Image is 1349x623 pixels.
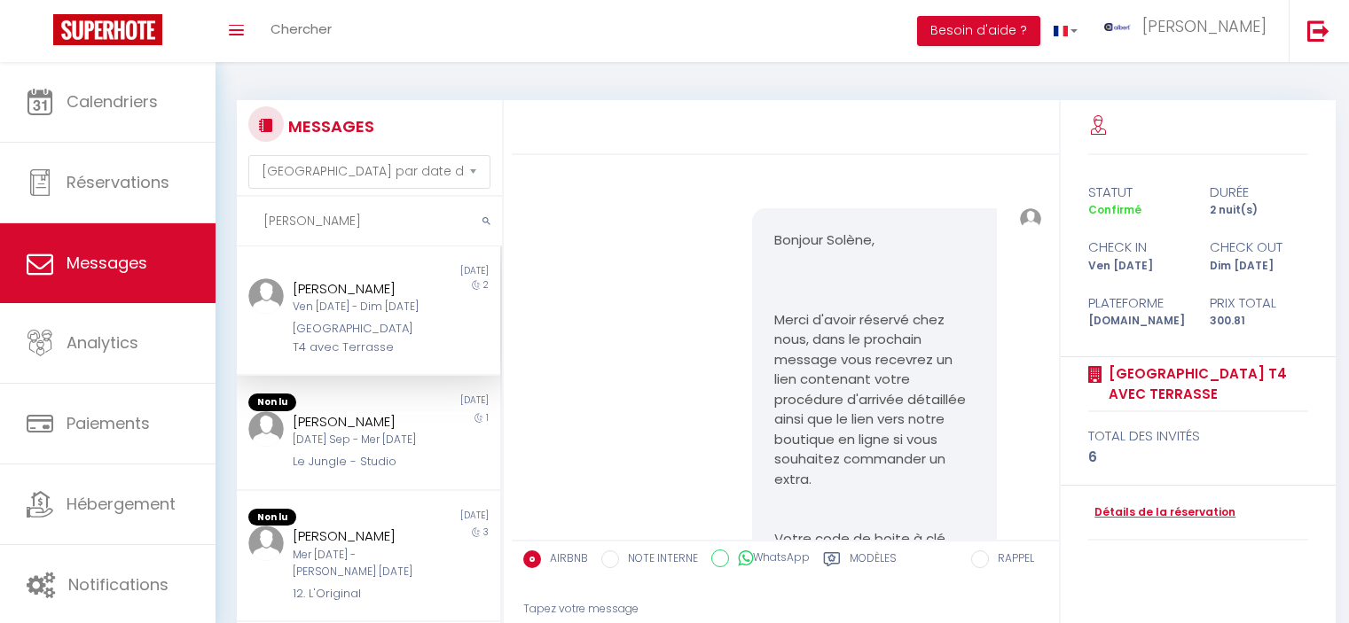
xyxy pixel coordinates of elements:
div: Le Jungle - Studio [293,453,423,471]
span: Chercher [271,19,332,38]
span: Non lu [248,393,296,411]
img: ... [248,278,284,314]
span: 2 [483,278,489,292]
div: [DATE] [368,264,499,278]
div: Ven [DATE] - Dim [DATE] [293,299,423,315]
span: Messages [67,252,147,274]
div: statut [1077,182,1198,203]
div: Plateforme [1077,292,1198,314]
span: Paiements [67,412,150,434]
img: ... [1020,208,1041,230]
span: Confirmé [1088,202,1141,217]
a: Détails de la réservation [1088,504,1235,521]
div: Ven [DATE] [1077,258,1198,275]
span: 3 [483,526,489,539]
div: check out [1198,237,1320,258]
div: [GEOGRAPHIC_DATA] T4 avec Terrasse [293,320,423,356]
div: [DATE] Sep - Mer [DATE] [293,432,423,448]
div: durée [1198,182,1320,203]
div: Dim [DATE] [1198,258,1320,275]
div: total des invités [1088,425,1308,447]
span: Analytics [67,331,138,354]
a: [GEOGRAPHIC_DATA] T4 avec Terrasse [1102,363,1308,405]
div: 2 nuit(s) [1198,202,1320,219]
label: NOTE INTERNE [619,550,698,570]
div: [PERSON_NAME] [293,278,423,300]
div: 12. L'Original [293,585,423,603]
div: Prix total [1198,292,1320,314]
div: check in [1077,237,1198,258]
span: Hébergement [67,493,176,515]
span: Réservations [67,171,169,193]
button: Besoin d'aide ? [917,16,1040,46]
label: WhatsApp [729,549,810,569]
input: Rechercher un mot clé [237,197,502,246]
div: [DOMAIN_NAME] [1077,313,1198,330]
img: ... [248,526,284,561]
span: Non lu [248,509,296,526]
span: Notifications [68,573,169,596]
img: ... [1104,23,1131,31]
div: Mer [DATE] - [PERSON_NAME] [DATE] [293,547,423,580]
label: Modèles [850,550,897,572]
label: AIRBNB [541,550,588,570]
div: [PERSON_NAME] [293,411,423,432]
div: [DATE] [368,509,499,526]
h3: MESSAGES [284,106,374,146]
div: [DATE] [368,393,499,411]
img: ... [248,411,284,447]
div: 6 [1088,447,1308,468]
span: Calendriers [67,90,158,113]
label: RAPPEL [989,550,1034,570]
img: Super Booking [53,14,162,45]
div: 300.81 [1198,313,1320,330]
div: [PERSON_NAME] [293,526,423,547]
span: 1 [486,411,489,424]
img: logout [1307,19,1329,42]
span: [PERSON_NAME] [1142,15,1267,37]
